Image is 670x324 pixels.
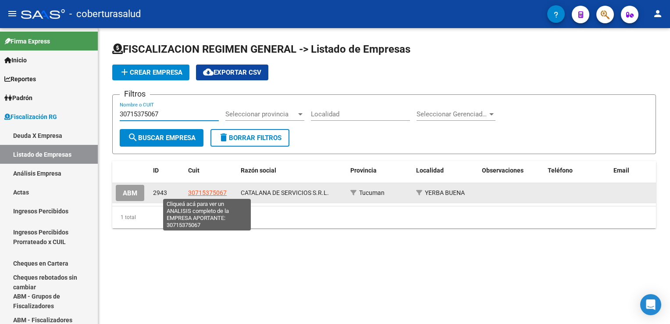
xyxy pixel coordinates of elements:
mat-icon: menu [7,8,18,19]
span: Teléfono [548,167,573,174]
mat-icon: add [119,67,130,77]
datatable-header-cell: Localidad [413,161,478,180]
span: ABM [123,189,137,197]
button: ABM [116,185,144,201]
span: YERBA BUENA [425,189,465,196]
datatable-header-cell: ID [150,161,185,180]
button: Crear Empresa [112,65,189,80]
span: ID [153,167,159,174]
span: Inicio [4,55,27,65]
button: Buscar Empresa [120,129,203,147]
span: Buscar Empresa [128,134,196,142]
mat-icon: cloud_download [203,67,214,77]
span: Crear Empresa [119,68,182,76]
span: Email [613,167,629,174]
span: Seleccionar provincia [225,110,296,118]
mat-icon: delete [218,132,229,143]
datatable-header-cell: Observaciones [478,161,544,180]
mat-icon: search [128,132,138,143]
span: - coberturasalud [69,4,141,24]
span: Seleccionar Gerenciador [417,110,488,118]
span: Reportes [4,74,36,84]
mat-icon: person [652,8,663,19]
span: Padrón [4,93,32,103]
button: Borrar Filtros [210,129,289,147]
span: FISCALIZACION REGIMEN GENERAL -> Listado de Empresas [112,43,410,55]
span: Razón social [241,167,276,174]
div: Open Intercom Messenger [640,294,661,315]
span: Borrar Filtros [218,134,282,142]
span: Cuit [188,167,200,174]
span: Localidad [416,167,444,174]
span: Fiscalización RG [4,112,57,122]
div: 1 total [112,206,656,228]
span: Provincia [350,167,377,174]
datatable-header-cell: Provincia [347,161,413,180]
span: Firma Express [4,36,50,46]
datatable-header-cell: Razón social [237,161,347,180]
datatable-header-cell: Teléfono [544,161,610,180]
span: 30715375067 [188,189,227,196]
span: Exportar CSV [203,68,261,76]
h3: Filtros [120,88,150,100]
span: 2943 [153,189,167,196]
datatable-header-cell: Cuit [185,161,237,180]
span: CATALANA DE SERVICIOS S.R.L. [241,189,329,196]
button: Exportar CSV [196,65,268,80]
span: Tucuman [359,189,385,196]
span: Observaciones [482,167,524,174]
